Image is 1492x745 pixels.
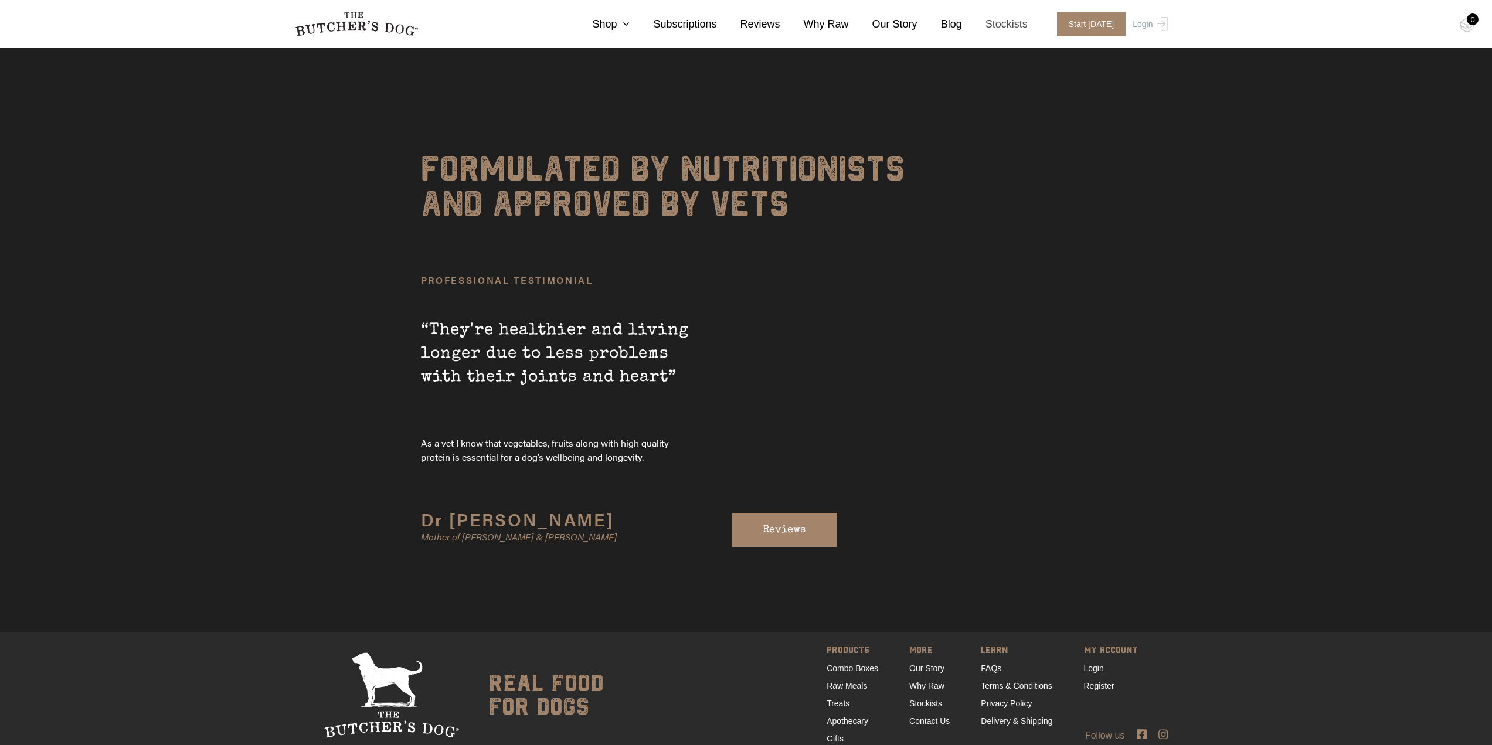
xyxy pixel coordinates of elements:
[981,681,1052,690] a: Terms & Conditions
[909,716,950,726] a: Contact Us
[909,681,944,690] a: Why Raw
[1084,643,1137,659] span: MY ACCOUNT
[421,511,696,528] div: Dr [PERSON_NAME]
[1084,681,1114,690] a: Register
[981,643,1052,659] span: LEARN
[1130,12,1168,36] a: Login
[827,664,878,673] a: Combo Boxes
[733,277,1071,464] iframe: The Butcher&rsquo;s Dog &reg; | Dr Louise
[277,729,1215,743] div: Follow us
[909,643,950,659] span: MORE
[981,716,1052,726] a: Delivery & Shipping
[1460,18,1474,33] img: TBD_Cart-Empty.png
[1045,12,1130,36] a: Start [DATE]
[1467,13,1479,25] div: 0
[827,643,878,659] span: PRODUCTS
[909,664,944,673] a: Our Story
[421,284,696,436] span: “They're healthier and living longer due to less problems with their joints and heart”
[421,528,696,545] div: Mother of [PERSON_NAME] & [PERSON_NAME]
[962,16,1028,32] a: Stockists
[1084,664,1104,673] a: Login
[717,16,780,32] a: Reviews
[981,699,1032,708] a: Privacy Policy
[849,16,917,32] a: Our Story
[827,716,868,726] a: Apothecary
[917,16,962,32] a: Blog
[421,154,1072,224] h6: Formulated by nutritionists and approved by vets
[732,513,837,547] a: Reviews
[421,436,696,464] span: As a vet I know that vegetables, fruits along with high quality protein is essential for a dog’s ...
[909,699,942,708] a: Stockists
[421,277,696,284] span: PROFESSIONAL TESTIMONIAL
[780,16,849,32] a: Why Raw
[630,16,716,32] a: Subscriptions
[1057,12,1126,36] span: Start [DATE]
[569,16,630,32] a: Shop
[477,652,604,738] div: real food for dogs
[981,664,1001,673] a: FAQs
[827,734,844,743] a: Gifts
[827,681,867,690] a: Raw Meals
[827,699,849,708] a: Treats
